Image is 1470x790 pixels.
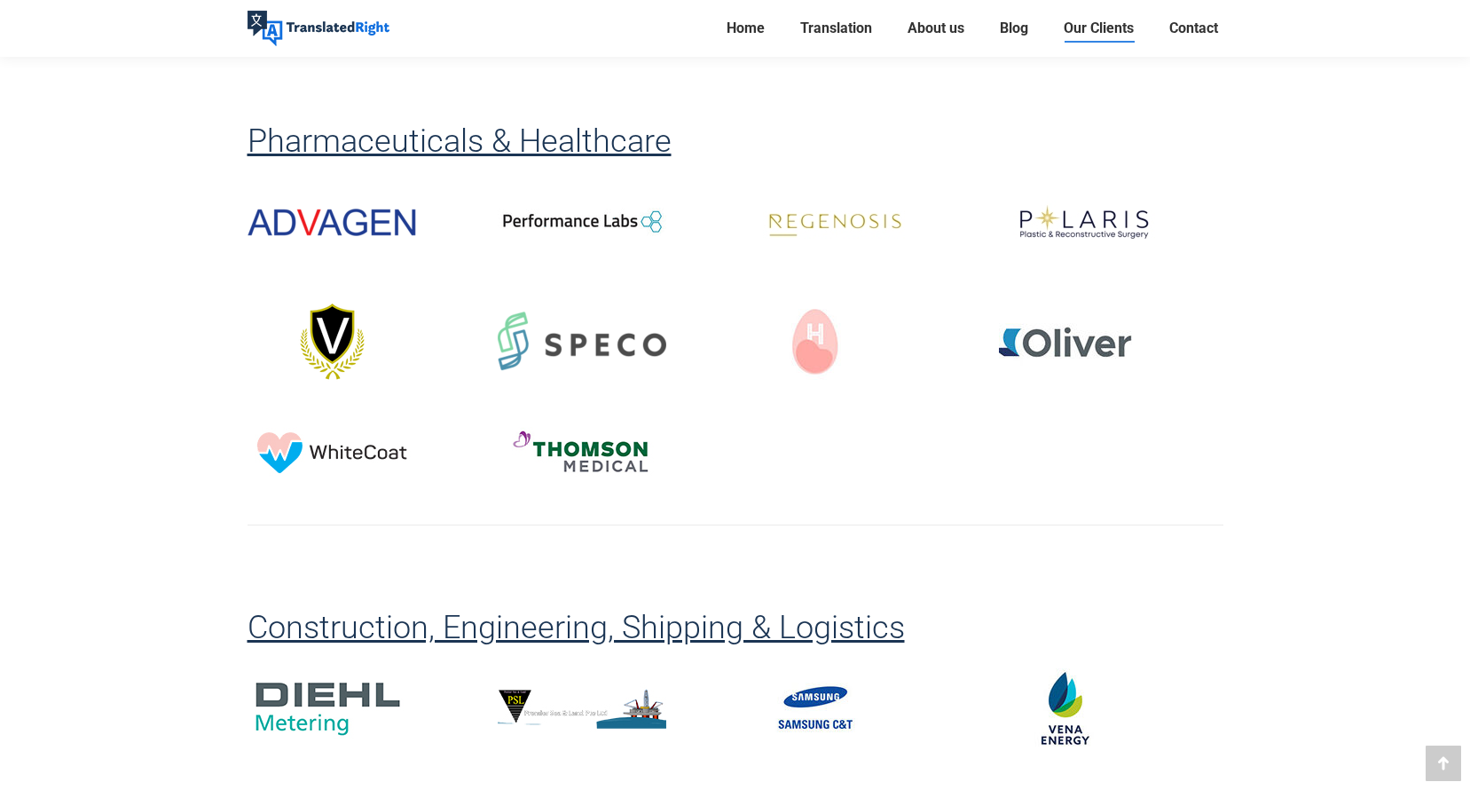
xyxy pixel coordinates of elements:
[902,16,970,41] a: About us
[1064,20,1134,37] span: Our Clients
[498,668,666,748] img: Premier sea and land
[908,20,964,37] span: About us
[248,413,416,493] img: logo whitecoat
[999,182,1167,262] img: white 1
[1169,20,1218,37] span: Contact
[248,11,389,46] img: Translated Right
[248,122,1223,160] h3: Pharmaceuticals & Healthcare
[248,609,1223,646] h3: Construction, Engineering, Shipping & Logistics
[498,302,666,382] img: imageedit_52_3359129454
[749,302,882,382] img: Hatch Health
[1164,16,1223,41] a: Contact
[749,182,917,262] img: white 2
[498,182,666,262] img: imageedit_24_8207738170
[248,302,416,382] img: imageedit_58_2262586924
[248,182,416,262] img: imageedit_21_8425568120
[1058,16,1139,41] a: Our Clients
[749,668,882,748] img: Samsung C&T
[999,302,1132,382] img: Oliver
[727,20,765,37] span: Home
[248,668,416,748] img: Diehl metering
[498,413,666,493] img: thomson-medical-logo-1
[721,16,770,41] a: Home
[994,16,1034,41] a: Blog
[795,16,877,41] a: Translation
[999,668,1132,748] img: Vena Energy
[800,20,872,37] span: Translation
[1000,20,1028,37] span: Blog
